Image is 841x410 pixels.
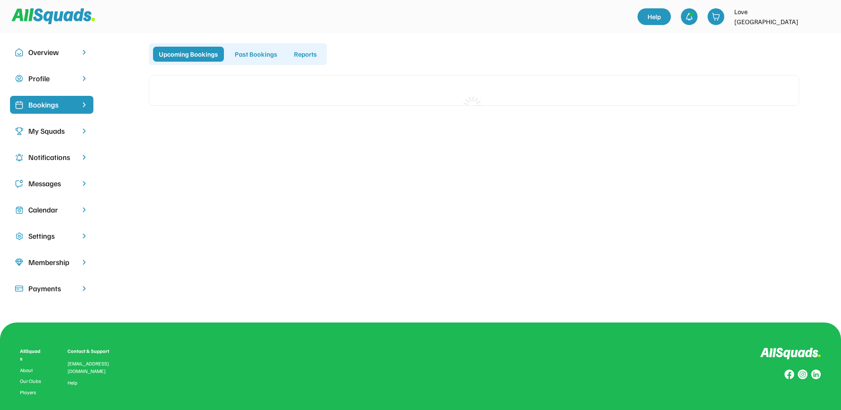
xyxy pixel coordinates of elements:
img: user-circle.svg [15,75,23,83]
img: chevron-right.svg [80,258,88,266]
div: Bookings [28,99,75,110]
img: Icon%20%2819%29.svg [15,101,23,109]
img: Group%20copy%206.svg [811,370,821,380]
div: Past Bookings [229,47,283,62]
a: Our Clubs [20,378,43,384]
img: Icon%20copy%207.svg [15,206,23,214]
img: chevron-right.svg [80,285,88,292]
div: My Squads [28,125,75,137]
img: chevron-right.svg [80,206,88,214]
div: Membership [28,257,75,268]
img: chevron-right.svg [80,180,88,187]
div: Profile [28,73,75,84]
img: Group%20copy%207.svg [798,370,808,380]
img: chevron-right.svg [80,127,88,135]
img: Icon%20copy%205.svg [15,180,23,188]
div: Messages [28,178,75,189]
img: Logo%20inverted.svg [760,347,821,360]
div: Upcoming Bookings [153,47,224,62]
img: chevron-right.svg [80,75,88,82]
img: Icon%20copy%2010.svg [15,48,23,57]
img: Icon%20%2815%29.svg [15,285,23,293]
div: [EMAIL_ADDRESS][DOMAIN_NAME] [68,360,119,375]
img: chevron-right.svg [80,232,88,240]
div: Notifications [28,152,75,163]
div: Calendar [28,204,75,215]
div: Settings [28,230,75,242]
div: Contact & Support [68,347,119,355]
img: bell-03%20%281%29.svg [685,12,693,21]
img: shopping-cart-01%20%281%29.svg [712,12,720,21]
div: AllSquads [20,347,43,362]
div: Payments [28,283,75,294]
div: Overview [28,47,75,58]
img: LTPP_Logo_REV.jpeg [814,8,831,25]
img: Icon%20copy%208.svg [15,258,23,267]
img: Icon%20copy%203.svg [15,127,23,135]
img: chevron-right%20copy%203.svg [80,101,88,109]
img: chevron-right.svg [80,48,88,56]
a: Help [638,8,671,25]
img: Icon%20copy%204.svg [15,153,23,162]
div: Reports [288,47,323,62]
div: Love [GEOGRAPHIC_DATA] [734,7,809,27]
img: Group%20copy%208.svg [784,370,794,380]
a: Players [20,390,43,395]
img: Icon%20copy%2016.svg [15,232,23,240]
img: chevron-right.svg [80,153,88,161]
a: Help [68,380,78,386]
a: About [20,367,43,373]
img: Squad%20Logo.svg [12,8,95,24]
